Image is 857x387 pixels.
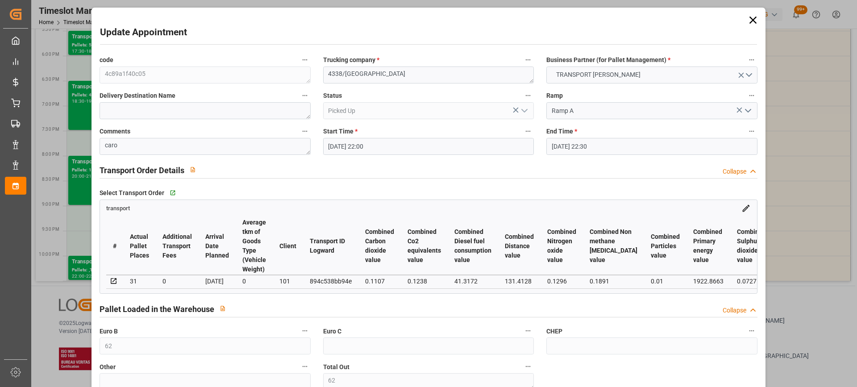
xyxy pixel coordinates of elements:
span: End Time [546,127,577,136]
div: 894c538bb94e [310,276,352,287]
button: View description [214,300,231,317]
button: Total Out [522,361,534,372]
span: code [100,55,113,65]
th: Combined Distance value [498,217,541,275]
div: 131.4128 [505,276,534,287]
button: End Time * [746,125,757,137]
span: Delivery Destination Name [100,91,175,100]
span: Ramp [546,91,563,100]
th: Transport ID Logward [303,217,358,275]
button: open menu [741,104,754,118]
button: Comments [299,125,311,137]
textarea: 4c89a1f40c05 [100,67,310,83]
span: Euro B [100,327,118,336]
span: Trucking company [323,55,379,65]
div: Collapse [723,306,746,315]
div: 0.1891 [590,276,637,287]
textarea: 4338/[GEOGRAPHIC_DATA] [323,67,534,83]
div: [DATE] [205,276,229,287]
button: open menu [517,104,531,118]
button: CHEP [746,325,757,337]
div: 101 [279,276,296,287]
div: 0.1107 [365,276,394,287]
span: Euro C [323,327,341,336]
button: Start Time * [522,125,534,137]
textarea: caro [100,138,310,155]
th: Combined Carbon dioxide value [358,217,401,275]
th: Combined Non methane [MEDICAL_DATA] value [583,217,644,275]
th: # [106,217,123,275]
div: 1922.8663 [693,276,724,287]
div: 41.3172 [454,276,491,287]
input: DD-MM-YYYY HH:MM [546,138,757,155]
th: Additional Transport Fees [156,217,199,275]
th: Actual Pallet Places [123,217,156,275]
button: code [299,54,311,66]
button: Other [299,361,311,372]
div: 31 [130,276,149,287]
a: transport [106,204,130,211]
span: Total Out [323,362,349,372]
button: Delivery Destination Name [299,90,311,101]
th: Combined Particles value [644,217,686,275]
div: Collapse [723,167,746,176]
span: Other [100,362,116,372]
th: Combined Sulphur dioxide value [730,217,773,275]
button: Trucking company * [522,54,534,66]
button: open menu [546,67,757,83]
h2: Pallet Loaded in the Warehouse [100,303,214,315]
div: 0.01 [651,276,680,287]
input: Type to search/select [546,102,757,119]
span: Start Time [323,127,358,136]
button: Euro B [299,325,311,337]
div: 0 [242,276,266,287]
div: 0.0727 [737,276,766,287]
th: Combined Nitrogen oxide value [541,217,583,275]
h2: Update Appointment [100,25,187,40]
span: transport [106,205,130,212]
div: 0.1238 [408,276,441,287]
button: Business Partner (for Pallet Management) * [746,54,757,66]
button: Ramp [746,90,757,101]
th: Arrival Date Planned [199,217,236,275]
span: Select Transport Order [100,188,164,198]
th: Client [273,217,303,275]
th: Combined Primary energy value [686,217,730,275]
span: Status [323,91,342,100]
button: Status [522,90,534,101]
span: Business Partner (for Pallet Management) [546,55,670,65]
input: DD-MM-YYYY HH:MM [323,138,534,155]
th: Average tkm of Goods Type (Vehicle Weight) [236,217,273,275]
input: Type to search/select [323,102,534,119]
span: CHEP [546,327,562,336]
h2: Transport Order Details [100,164,184,176]
th: Combined Co2 equivalents value [401,217,448,275]
button: View description [184,161,201,178]
div: 0.1296 [547,276,576,287]
div: 0 [162,276,192,287]
button: Euro C [522,325,534,337]
th: Combined Diesel fuel consumption value [448,217,498,275]
span: Comments [100,127,130,136]
span: TRANSPORT [PERSON_NAME] [552,70,645,79]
